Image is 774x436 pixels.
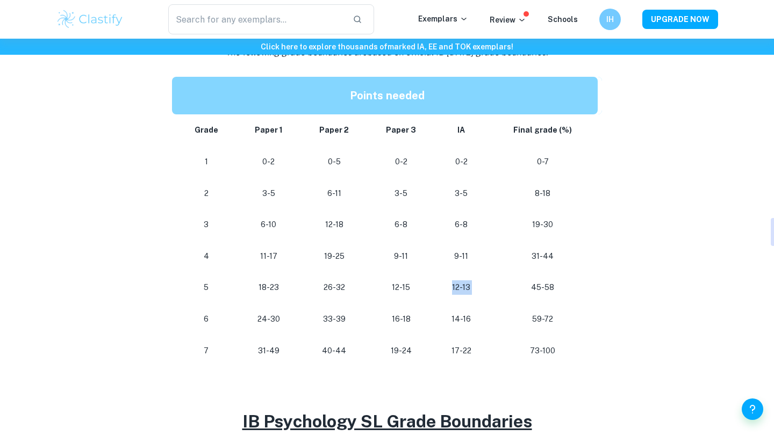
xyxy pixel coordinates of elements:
[245,217,292,232] p: 6-10
[310,280,359,295] p: 26-32
[310,344,359,358] p: 40-44
[195,126,218,134] strong: Grade
[310,217,359,232] p: 12-18
[443,312,479,326] p: 14-16
[367,47,548,57] span: based on official IB [DATE] grade boundaries.
[443,155,479,169] p: 0-2
[642,10,718,29] button: UPGRADE NOW
[376,344,426,358] p: 19-24
[497,186,590,201] p: 8-18
[376,249,426,264] p: 9-11
[443,217,479,232] p: 6-8
[497,312,590,326] p: 59-72
[497,217,590,232] p: 19-30
[310,186,359,201] p: 6-11
[245,344,292,358] p: 31-49
[497,344,590,358] p: 73-100
[376,155,426,169] p: 0-2
[386,126,416,134] strong: Paper 3
[185,280,228,295] p: 5
[497,249,590,264] p: 31-44
[56,9,124,30] img: Clastify logo
[168,4,344,34] input: Search for any exemplars...
[185,249,228,264] p: 4
[376,217,426,232] p: 6-8
[513,126,572,134] strong: Final grade (%)
[245,249,292,264] p: 11-17
[185,217,228,232] p: 3
[310,249,359,264] p: 19-25
[185,344,228,358] p: 7
[742,398,763,420] button: Help and Feedback
[604,13,617,25] h6: IH
[418,13,468,25] p: Exemplars
[490,14,526,26] p: Review
[457,126,465,134] strong: IA
[245,312,292,326] p: 24-30
[497,155,590,169] p: 0-7
[443,186,479,201] p: 3-5
[245,155,292,169] p: 0-2
[443,249,479,264] p: 9-11
[185,186,228,201] p: 2
[376,280,426,295] p: 12-15
[443,344,479,358] p: 17-22
[599,9,621,30] button: IH
[350,89,425,102] strong: Points needed
[245,186,292,201] p: 3-5
[548,15,578,24] a: Schools
[245,280,292,295] p: 18-23
[226,47,548,57] i: The following grade boundaries are
[376,312,426,326] p: 16-18
[185,312,228,326] p: 6
[242,411,532,431] u: IB Psychology SL Grade Boundaries
[497,280,590,295] p: 45-58
[376,186,426,201] p: 3-5
[310,312,359,326] p: 33-39
[310,155,359,169] p: 0-5
[2,41,772,53] h6: Click here to explore thousands of marked IA, EE and TOK exemplars !
[185,155,228,169] p: 1
[255,126,283,134] strong: Paper 1
[319,126,349,134] strong: Paper 2
[443,280,479,295] p: 12-13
